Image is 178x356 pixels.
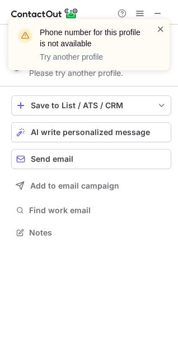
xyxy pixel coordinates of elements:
img: ContactOut v5.3.10 [11,7,78,20]
span: AI write personalized message [31,128,150,137]
img: warning [16,27,34,45]
button: Send email [11,149,171,169]
span: Send email [31,155,73,163]
p: Try another profile [40,51,143,62]
span: Notes [29,228,167,238]
span: Add to email campaign [30,181,119,190]
button: Notes [11,225,171,240]
div: Save to List / ATS / CRM [31,101,152,110]
span: Find work email [29,205,167,215]
button: Find work email [11,203,171,218]
header: Phone number for this profile is not available [40,27,143,49]
button: AI write personalized message [11,122,171,142]
button: Add to email campaign [11,176,171,196]
button: save-profile-one-click [11,95,171,116]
